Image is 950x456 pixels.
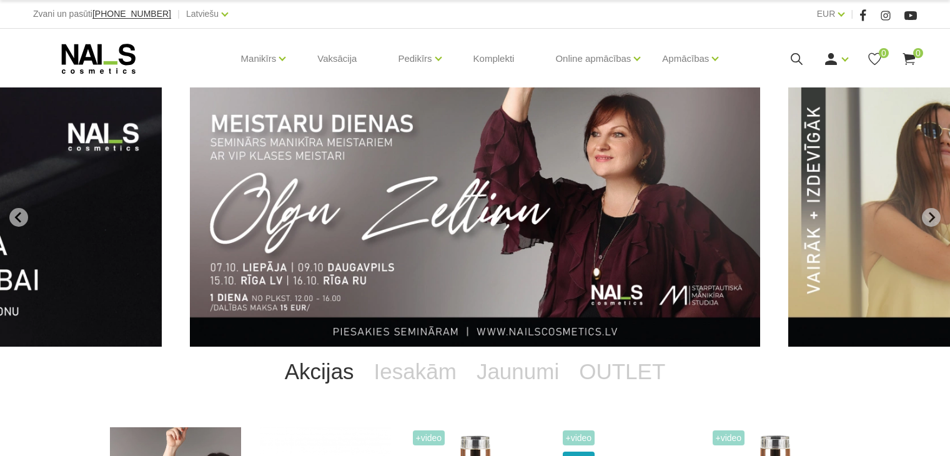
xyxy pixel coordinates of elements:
[913,48,923,58] span: 0
[851,6,853,22] span: |
[413,430,445,445] span: +Video
[563,430,595,445] span: +Video
[364,347,467,397] a: Iesakām
[555,34,631,84] a: Online apmācības
[901,51,917,67] a: 0
[177,6,180,22] span: |
[92,9,171,19] a: [PHONE_NUMBER]
[879,48,889,58] span: 0
[467,347,569,397] a: Jaunumi
[186,6,219,21] a: Latviešu
[817,6,836,21] a: EUR
[463,29,525,89] a: Komplekti
[662,34,709,84] a: Apmācības
[190,87,760,347] li: 1 of 13
[713,430,745,445] span: +Video
[275,347,364,397] a: Akcijas
[241,34,277,84] a: Manikīrs
[9,208,28,227] button: Go to last slide
[307,29,367,89] a: Vaksācija
[33,6,171,22] div: Zvani un pasūti
[569,347,675,397] a: OUTLET
[867,51,883,67] a: 0
[398,34,432,84] a: Pedikīrs
[922,208,941,227] button: Next slide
